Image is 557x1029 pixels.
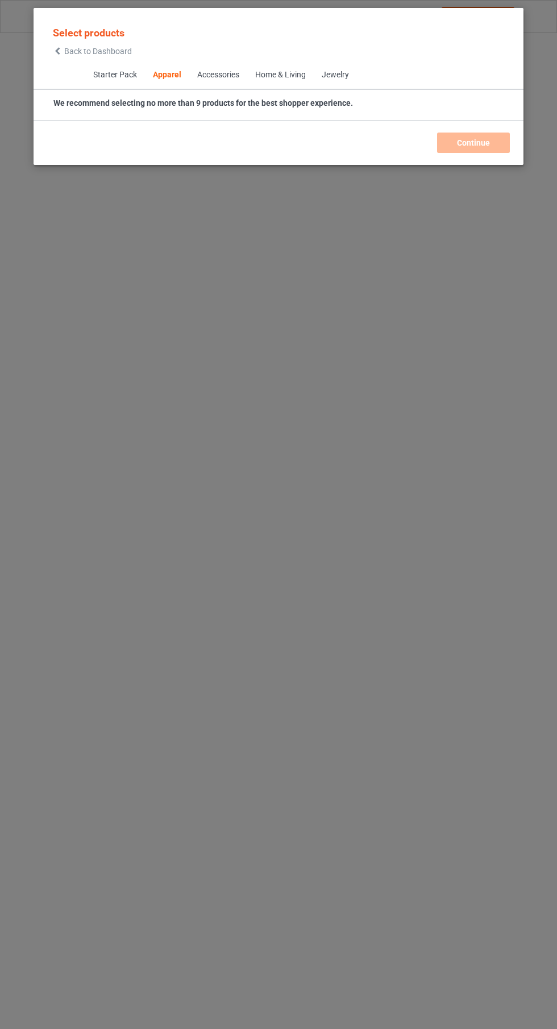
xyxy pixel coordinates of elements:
[85,61,144,89] span: Starter Pack
[255,69,305,81] div: Home & Living
[321,69,348,81] div: Jewelry
[152,69,181,81] div: Apparel
[64,47,132,56] span: Back to Dashboard
[197,69,239,81] div: Accessories
[53,27,124,39] span: Select products
[53,98,353,108] strong: We recommend selecting no more than 9 products for the best shopper experience.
